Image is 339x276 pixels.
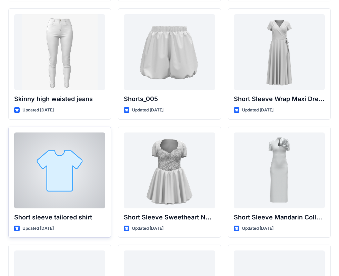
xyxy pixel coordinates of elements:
p: Updated [DATE] [132,225,163,232]
p: Skinny high waisted jeans [14,94,105,104]
a: Short Sleeve Sweetheart Neckline Mini Dress with Textured Bodice [124,132,215,208]
p: Updated [DATE] [22,225,54,232]
a: Skinny high waisted jeans [14,14,105,90]
p: Shorts_005 [124,94,215,104]
p: Short Sleeve Mandarin Collar Sheath Dress with Floral Appliqué [234,213,325,222]
a: Short Sleeve Mandarin Collar Sheath Dress with Floral Appliqué [234,132,325,208]
p: Updated [DATE] [242,225,273,232]
a: Short Sleeve Wrap Maxi Dress [234,14,325,90]
p: Short sleeve tailored shirt [14,213,105,222]
a: Short sleeve tailored shirt [14,132,105,208]
p: Short Sleeve Sweetheart Neckline Mini Dress with Textured Bodice [124,213,215,222]
p: Short Sleeve Wrap Maxi Dress [234,94,325,104]
a: Shorts_005 [124,14,215,90]
p: Updated [DATE] [242,107,273,114]
p: Updated [DATE] [22,107,54,114]
p: Updated [DATE] [132,107,163,114]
